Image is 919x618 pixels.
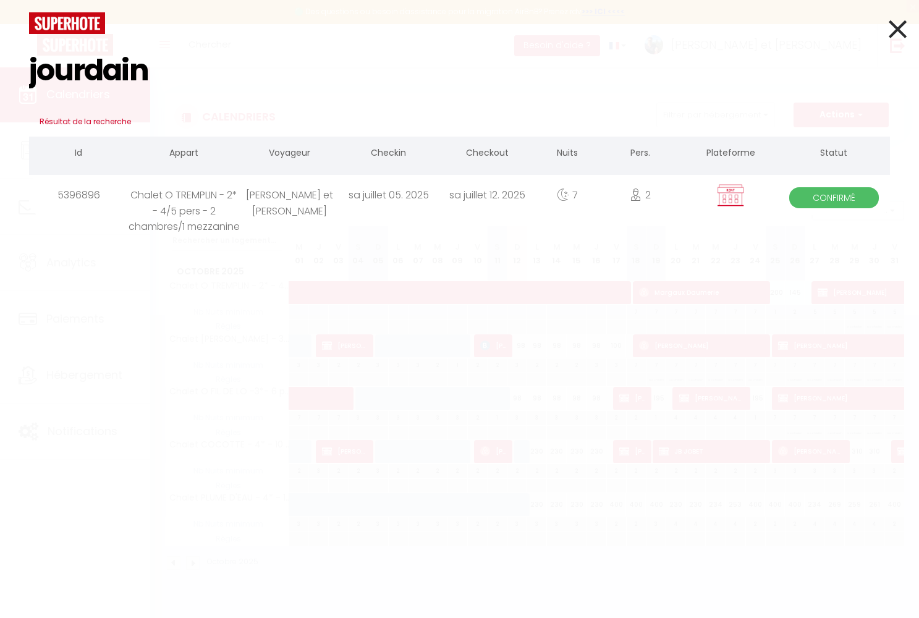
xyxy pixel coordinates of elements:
[29,137,128,172] th: Id
[597,175,683,215] div: 2
[438,137,537,172] th: Checkout
[438,175,537,215] div: sa juillet 12. 2025
[789,187,879,208] span: Confirmé
[684,137,778,172] th: Plateforme
[537,175,598,215] div: 7
[339,137,438,172] th: Checkin
[537,137,598,172] th: Nuits
[339,175,438,215] div: sa juillet 05. 2025
[128,137,240,172] th: Appart
[597,137,683,172] th: Pers.
[29,175,128,215] div: 5396896
[240,137,339,172] th: Voyageur
[778,137,890,172] th: Statut
[29,107,890,137] h3: Résultat de la recherche
[715,184,746,207] img: rent.png
[240,175,339,215] div: [PERSON_NAME] et [PERSON_NAME]
[29,12,105,34] img: logo
[128,175,240,215] div: Chalet O TREMPLIN - 2* - 4/5 pers - 2 chambres/1 mezzanine
[29,34,890,107] input: Tapez pour rechercher...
